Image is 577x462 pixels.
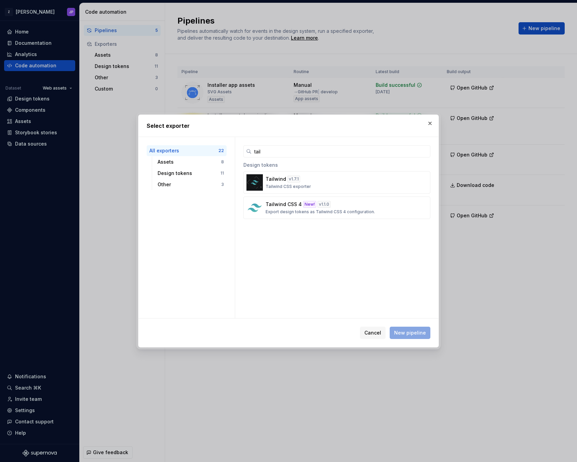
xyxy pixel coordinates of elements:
div: 3 [221,182,224,187]
div: v 1.1.0 [318,201,331,208]
p: Tailwind [266,176,286,182]
input: Search... [252,145,430,158]
button: All exporters22 [147,145,227,156]
div: Other [158,181,221,188]
div: Assets [158,159,221,165]
p: Tailwind CSS 4 [266,201,302,208]
button: Cancel [360,327,386,339]
p: Tailwind CSS exporter [266,184,311,189]
div: 11 [220,171,224,176]
div: Design tokens [158,170,220,177]
button: Tailwindv1.7.1Tailwind CSS exporter [243,171,430,194]
button: Tailwind CSS 4New!v1.1.0Export design tokens as Tailwind CSS 4 configuration. [243,196,430,219]
button: Other3 [155,179,227,190]
h2: Select exporter [147,122,430,130]
div: 22 [218,148,224,153]
button: Design tokens11 [155,168,227,179]
div: All exporters [149,147,218,154]
div: New! [303,201,316,208]
button: Assets8 [155,157,227,167]
div: Design tokens [243,158,430,171]
div: 8 [221,159,224,165]
span: Cancel [364,329,381,336]
div: v 1.7.1 [287,176,300,182]
p: Export design tokens as Tailwind CSS 4 configuration. [266,209,375,215]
